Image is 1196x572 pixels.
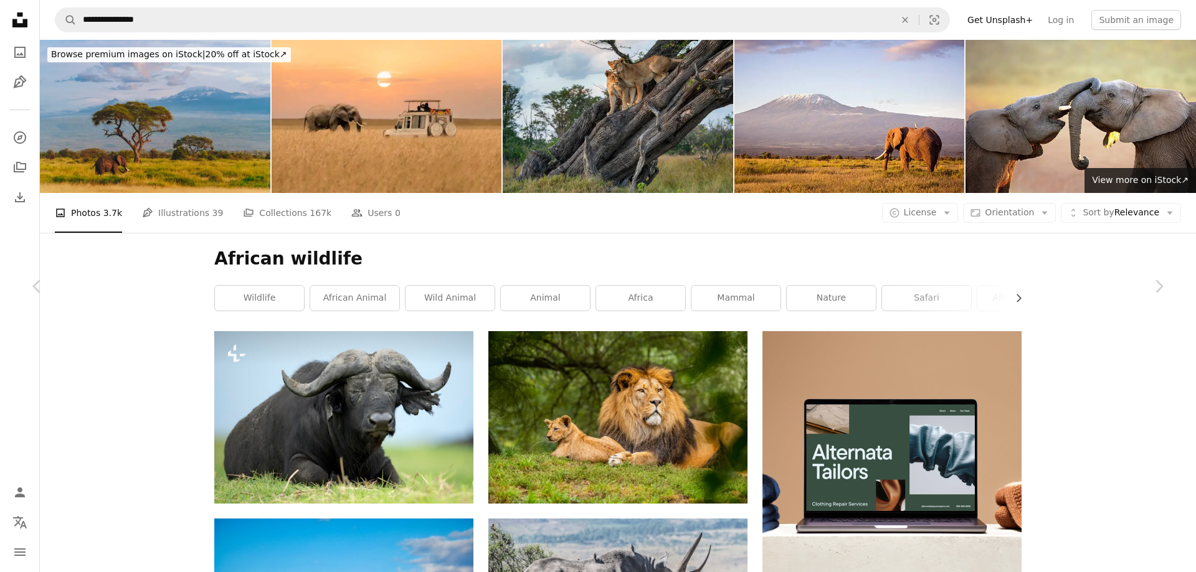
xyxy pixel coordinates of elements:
a: Download History [7,185,32,210]
div: 20% off at iStock ↗ [47,47,291,62]
a: safari [882,286,971,311]
span: 0 [395,206,401,220]
a: brown lion on green grass field [488,411,747,423]
button: Orientation [963,203,1056,223]
span: 167k [310,206,331,220]
button: License [882,203,959,223]
a: Users 0 [351,193,401,233]
a: wildlife [215,286,304,311]
form: Find visuals sitewide [55,7,950,32]
a: nature [787,286,876,311]
a: Photos [7,40,32,65]
a: Explore [7,125,32,150]
a: Illustrations 39 [142,193,223,233]
a: africa [596,286,685,311]
button: Visual search [919,8,949,32]
span: 39 [212,206,224,220]
img: Large male buffalo [214,331,473,504]
button: Search Unsplash [55,8,77,32]
a: View more on iStock↗ [1084,168,1196,193]
a: african animal [310,286,399,311]
a: Large male buffalo [214,411,473,423]
a: Collections 167k [243,193,331,233]
img: Elephant and Kilimanjaro [734,40,965,193]
span: License [904,207,937,217]
a: Illustrations [7,70,32,95]
a: Log in / Sign up [7,480,32,505]
a: Collections [7,155,32,180]
span: Browse premium images on iStock | [51,49,205,59]
a: mammal [691,286,781,311]
a: Browse premium images on iStock|20% off at iStock↗ [40,40,298,70]
img: Elephants touching each other gently (greeting) [966,40,1196,193]
span: Relevance [1083,207,1159,219]
a: wild animal [406,286,495,311]
a: Log in [1040,10,1081,30]
a: Get Unsplash+ [960,10,1040,30]
img: African elephant walking with tourist car stop by watching during sunset at Masai Mara National R... [272,40,502,193]
span: Orientation [985,207,1034,217]
button: scroll list to the right [1007,286,1022,311]
a: african safari [977,286,1066,311]
button: Language [7,510,32,535]
span: View more on iStock ↗ [1092,175,1189,185]
button: Submit an image [1091,10,1181,30]
img: brown lion on green grass field [488,331,747,504]
button: Clear [891,8,919,32]
button: Menu [7,540,32,565]
a: animal [501,286,590,311]
span: Sort by [1083,207,1114,217]
h1: African wildlife [214,248,1022,270]
a: Next [1121,227,1196,346]
img: Two lions (Panthera leo) resting high up in a tree [503,40,733,193]
button: Sort byRelevance [1061,203,1181,223]
img: African elephant in front of Kilimanjaro mountain during sunset in Amboseli National Park, Kenya [40,40,270,193]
